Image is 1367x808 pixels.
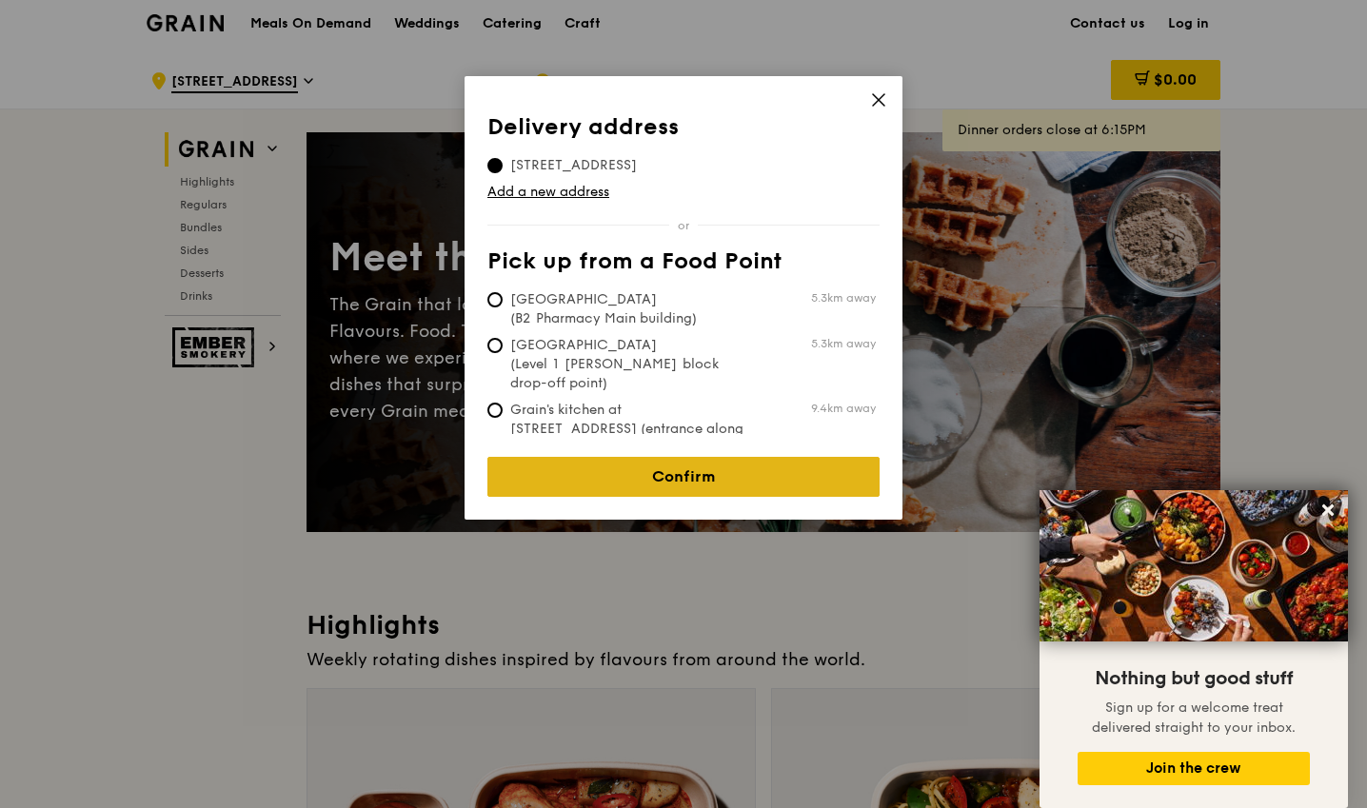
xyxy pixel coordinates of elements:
[811,336,876,351] span: 5.3km away
[487,401,771,477] span: Grain's kitchen at [STREET_ADDRESS] (entrance along [PERSON_NAME][GEOGRAPHIC_DATA])
[487,156,660,175] span: [STREET_ADDRESS]
[1078,752,1310,785] button: Join the crew
[487,158,503,173] input: [STREET_ADDRESS]
[1092,700,1296,736] span: Sign up for a welcome treat delivered straight to your inbox.
[487,403,503,418] input: Grain's kitchen at [STREET_ADDRESS] (entrance along [PERSON_NAME][GEOGRAPHIC_DATA])9.4km away
[487,457,880,497] a: Confirm
[487,183,880,202] a: Add a new address
[487,338,503,353] input: [GEOGRAPHIC_DATA] (Level 1 [PERSON_NAME] block drop-off point)5.3km away
[487,248,880,283] th: Pick up from a Food Point
[1040,490,1348,641] img: DSC07876-Edit02-Large.jpeg
[1313,495,1343,525] button: Close
[811,290,876,305] span: 5.3km away
[487,292,503,307] input: [GEOGRAPHIC_DATA] (B2 Pharmacy Main building)5.3km away
[487,290,771,328] span: [GEOGRAPHIC_DATA] (B2 Pharmacy Main building)
[487,336,771,393] span: [GEOGRAPHIC_DATA] (Level 1 [PERSON_NAME] block drop-off point)
[1095,667,1293,690] span: Nothing but good stuff
[487,114,880,148] th: Delivery address
[811,401,876,416] span: 9.4km away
